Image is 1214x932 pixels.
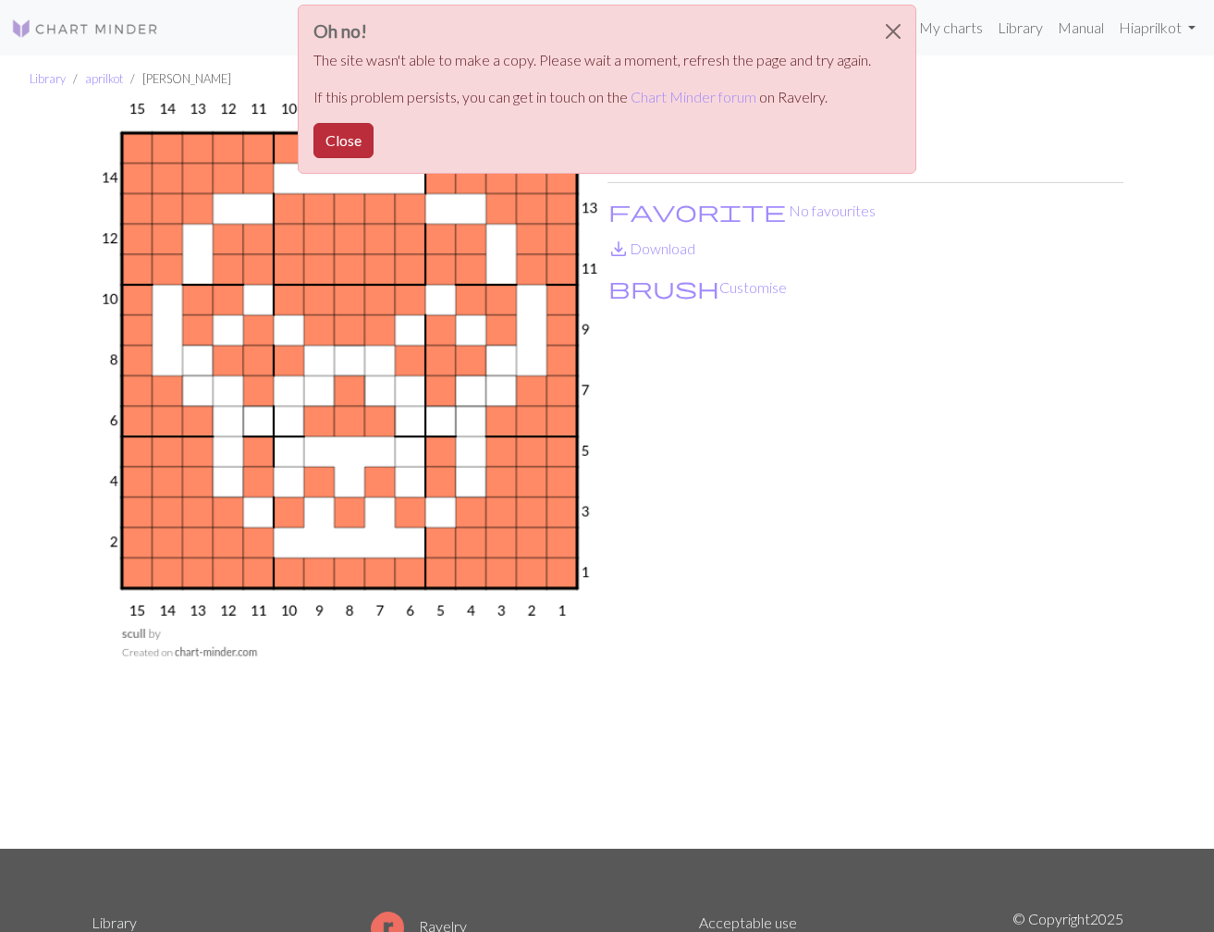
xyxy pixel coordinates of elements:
a: Library [92,914,137,931]
button: Close [871,6,915,57]
button: CustomiseCustomise [607,276,788,300]
span: favorite [608,198,786,224]
img: scull [92,103,607,848]
h3: Oh no! [313,20,871,42]
p: If this problem persists, you can get in touch on the on Ravelry. [313,86,871,108]
button: Favourite No favourites [607,199,877,223]
a: Acceptable use [699,914,797,931]
i: Customise [608,276,719,299]
button: Close [313,123,374,158]
span: save_alt [607,236,630,262]
i: Download [607,238,630,260]
p: The site wasn't able to make a copy. Please wait a moment, refresh the page and try again. [313,49,871,71]
a: Chart Minder forum [631,88,756,105]
a: DownloadDownload [607,239,695,257]
i: Favourite [608,200,786,222]
span: brush [608,275,719,300]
